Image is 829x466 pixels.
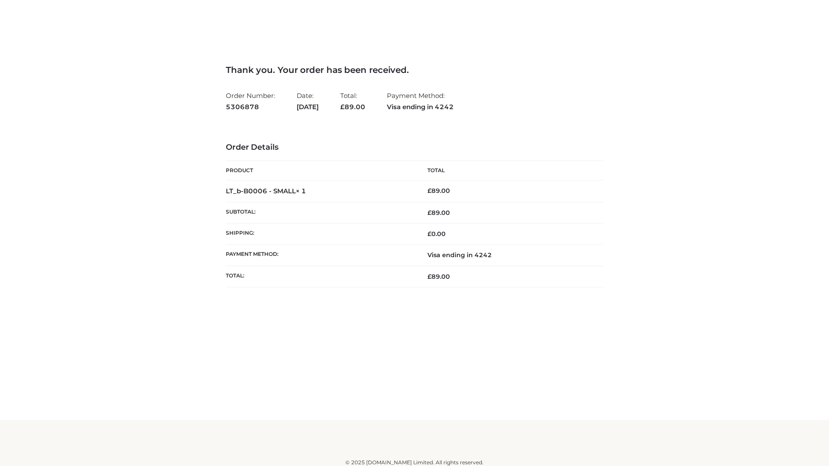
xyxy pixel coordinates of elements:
h3: Order Details [226,143,603,152]
th: Product [226,161,414,180]
th: Total [414,161,603,180]
th: Shipping: [226,224,414,245]
th: Subtotal: [226,202,414,223]
li: Payment Method: [387,88,454,114]
strong: × 1 [296,187,306,195]
span: 89.00 [427,273,450,280]
span: £ [427,230,431,238]
span: 89.00 [427,209,450,217]
td: Visa ending in 4242 [414,245,603,266]
strong: [DATE] [297,101,319,113]
li: Total: [340,88,365,114]
h3: Thank you. Your order has been received. [226,65,603,75]
span: £ [427,209,431,217]
li: Order Number: [226,88,275,114]
span: 89.00 [340,103,365,111]
strong: 5306878 [226,101,275,113]
span: £ [340,103,345,111]
strong: Visa ending in 4242 [387,101,454,113]
span: £ [427,273,431,280]
th: Total: [226,266,414,287]
bdi: 0.00 [427,230,446,238]
span: £ [427,187,431,195]
th: Payment method: [226,245,414,266]
li: Date: [297,88,319,114]
strong: LT_b-B0006 - SMALL [226,187,306,195]
bdi: 89.00 [427,187,450,195]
